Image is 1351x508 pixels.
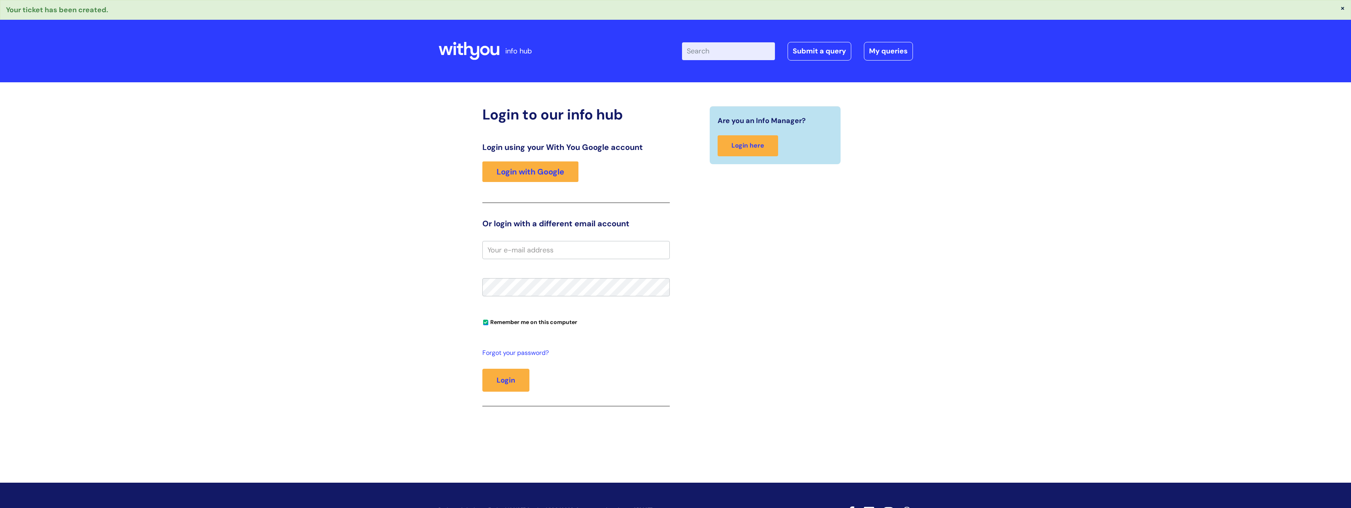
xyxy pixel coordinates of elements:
a: Forgot your password? [482,347,666,359]
h2: Login to our info hub [482,106,670,123]
a: Submit a query [788,42,851,60]
input: Remember me on this computer [483,320,488,325]
div: You can uncheck this option if you're logging in from a shared device [482,315,670,328]
input: Your e-mail address [482,241,670,259]
a: Login here [718,135,778,156]
input: Search [682,42,775,60]
button: × [1340,4,1345,11]
p: info hub [505,45,532,57]
a: Login with Google [482,161,578,182]
a: My queries [864,42,913,60]
h3: Or login with a different email account [482,219,670,228]
label: Remember me on this computer [482,317,577,326]
h3: Login using your With You Google account [482,142,670,152]
span: Are you an Info Manager? [718,114,806,127]
button: Login [482,369,529,392]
